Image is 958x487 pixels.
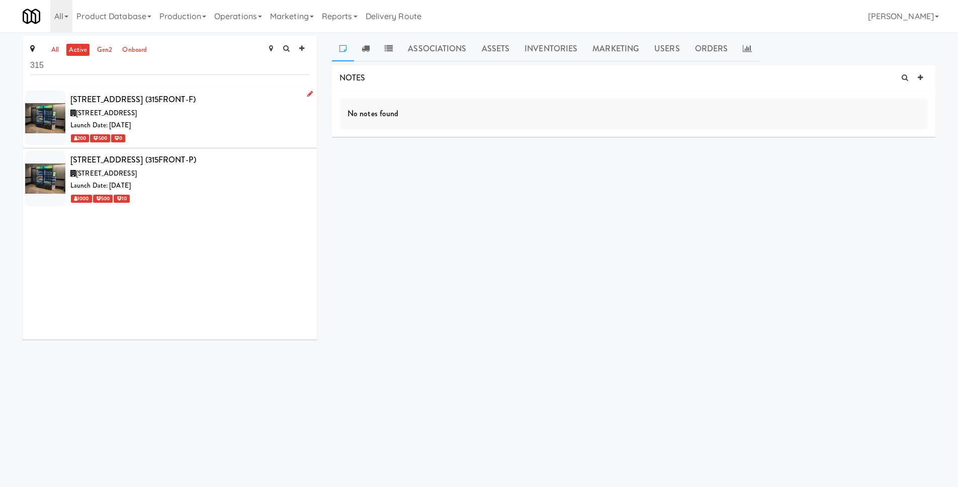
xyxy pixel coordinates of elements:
div: Launch Date: [DATE] [70,119,309,132]
span: 10 [114,195,130,203]
input: Search site [30,56,309,75]
span: 1000 [71,195,92,203]
span: 500 [93,195,113,203]
li: [STREET_ADDRESS] (315FRONT-P)[STREET_ADDRESS]Launch Date: [DATE] 1000 500 10 [23,148,317,208]
a: Users [647,36,687,61]
a: Assets [474,36,517,61]
a: Inventories [517,36,585,61]
span: NOTES [339,72,366,84]
span: [STREET_ADDRESS] [76,169,137,178]
img: Micromart [23,8,40,25]
span: [STREET_ADDRESS] [76,108,137,118]
a: Orders [687,36,736,61]
div: No notes found [339,98,928,129]
a: Marketing [585,36,647,61]
span: 0 [111,134,125,142]
a: gen2 [95,44,115,56]
div: [STREET_ADDRESS] (315FRONT-F) [70,92,309,107]
a: all [49,44,61,56]
span: 200 [71,134,89,142]
div: [STREET_ADDRESS] (315FRONT-P) [70,152,309,168]
a: Associations [400,36,474,61]
li: [STREET_ADDRESS] (315FRONT-F)[STREET_ADDRESS]Launch Date: [DATE] 200 500 0 [23,88,317,148]
div: Launch Date: [DATE] [70,180,309,192]
span: 500 [90,134,110,142]
a: active [66,44,90,56]
a: onboard [120,44,149,56]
